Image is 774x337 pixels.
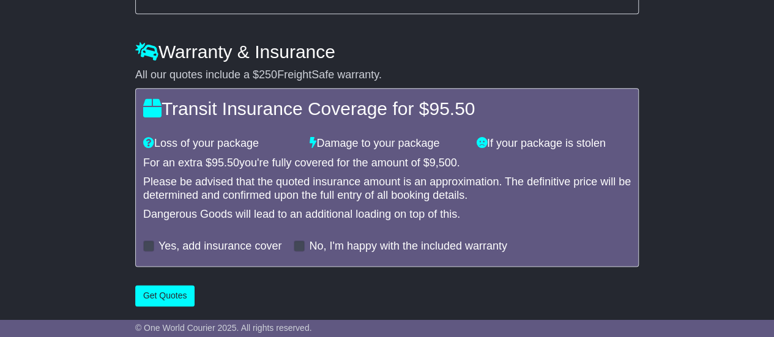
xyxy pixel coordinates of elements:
div: Please be advised that the quoted insurance amount is an approximation. The definitive price will... [143,176,631,202]
div: If your package is stolen [471,137,637,150]
span: © One World Courier 2025. All rights reserved. [135,323,312,333]
button: Get Quotes [135,285,195,306]
label: No, I'm happy with the included warranty [309,240,507,253]
span: 9,500 [430,157,457,169]
span: 95.50 [429,98,475,119]
label: Yes, add insurance cover [158,240,281,253]
div: All our quotes include a $ FreightSafe warranty. [135,69,639,82]
div: Damage to your package [303,137,470,150]
div: For an extra $ you're fully covered for the amount of $ . [143,157,631,170]
span: 250 [259,69,277,81]
h4: Warranty & Insurance [135,42,639,62]
h4: Transit Insurance Coverage for $ [143,98,631,119]
div: Dangerous Goods will lead to an additional loading on top of this. [143,208,631,221]
div: Loss of your package [137,137,303,150]
span: 95.50 [212,157,239,169]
